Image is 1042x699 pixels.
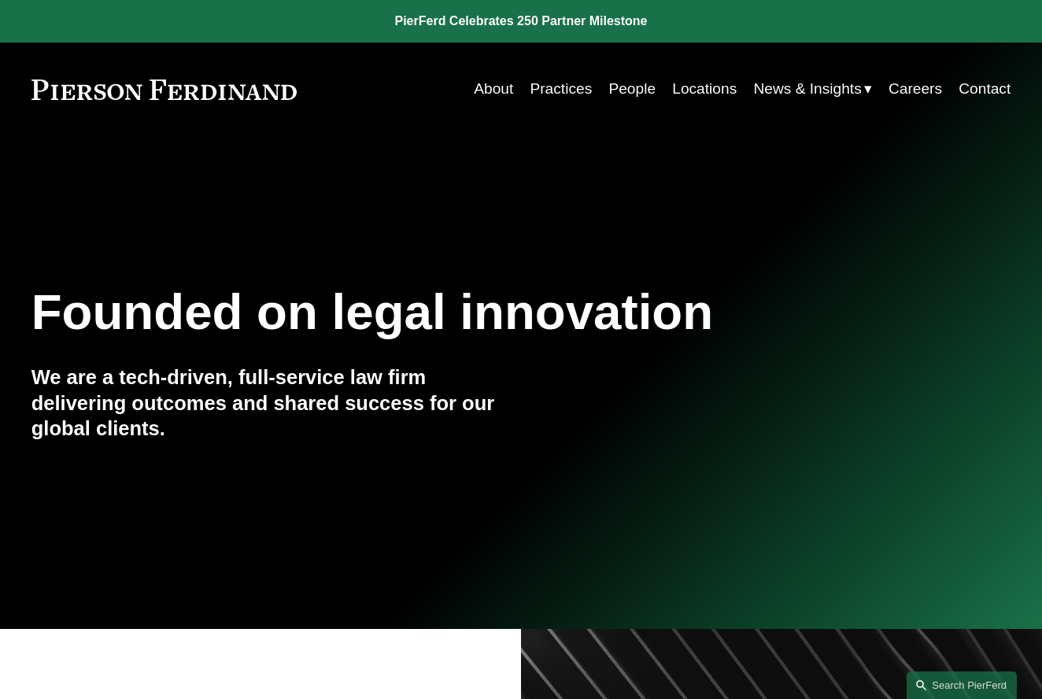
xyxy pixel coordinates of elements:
[753,74,871,104] a: folder dropdown
[672,74,737,104] a: Locations
[31,283,848,341] h1: Founded on legal innovation
[753,76,861,103] span: News & Insights
[608,74,656,104] a: People
[530,74,592,104] a: Practices
[474,74,513,104] a: About
[889,74,942,104] a: Careers
[31,364,521,441] h4: We are a tech-driven, full-service law firm delivering outcomes and shared success for our global...
[907,671,1017,699] a: Search this site
[959,74,1011,104] a: Contact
